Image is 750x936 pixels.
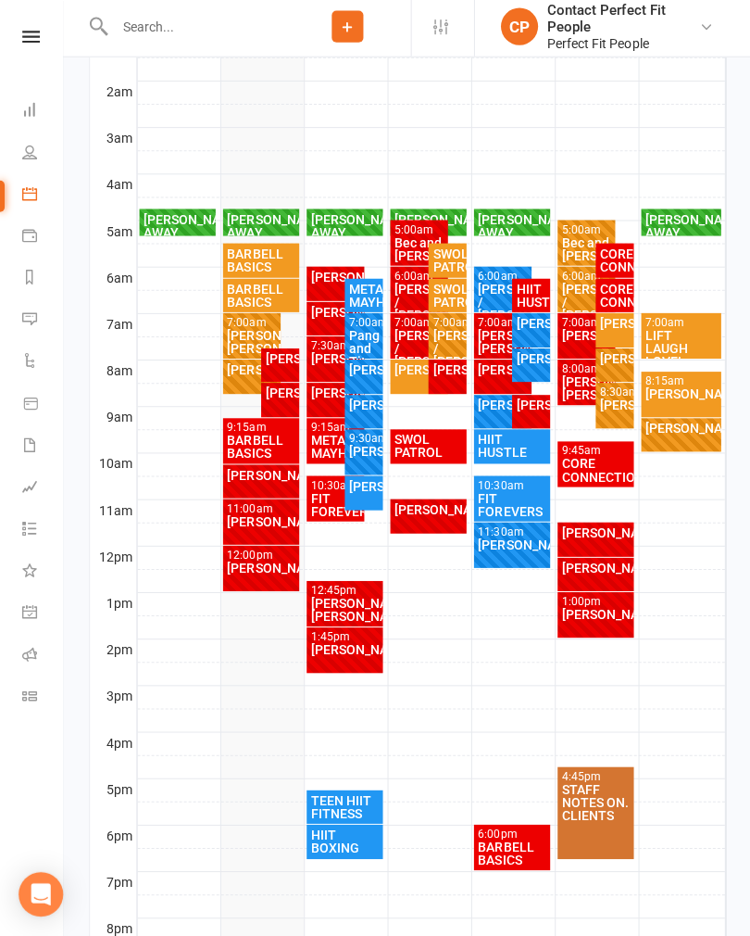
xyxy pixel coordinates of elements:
div: BARBELL BASICS [226,436,295,462]
div: CORE CONNECTION [597,285,628,311]
div: CP [499,12,536,49]
div: [PERSON_NAME] [309,309,360,322]
div: [PERSON_NAME] [226,366,277,379]
div: Contact Perfect Fit People [545,6,696,39]
div: [PERSON_NAME] [559,610,629,623]
div: 9:15am [226,424,295,436]
div: [PERSON_NAME] [514,401,544,414]
a: People [22,136,64,178]
div: [PERSON_NAME] [309,355,360,368]
div: HIIT HUSTLE [514,285,544,311]
div: [PERSON_NAME] [347,448,378,461]
div: Perfect Fit People [545,39,696,56]
div: 7:30am [309,343,360,355]
a: Assessments [22,470,64,512]
div: 7:00am [559,320,610,332]
div: [PERSON_NAME] [559,563,629,576]
div: CORE CONNECTION [597,250,628,276]
div: 11:00am [226,505,295,517]
div: [PERSON_NAME] [514,355,544,368]
div: Open Intercom Messenger [19,873,63,917]
th: 4am [90,177,136,200]
div: [PERSON_NAME] [643,390,716,403]
th: 7pm [90,872,136,895]
div: [PERSON_NAME] / [PERSON_NAME] [431,332,461,371]
a: Roll call kiosk mode [22,637,64,678]
span: [PERSON_NAME] AWAY [144,215,243,243]
a: What's New [22,553,64,595]
span: [PERSON_NAME] AWAY [477,215,576,243]
th: 12pm [90,548,136,571]
div: STAFF NOTES ON. CLIENTS [559,784,629,823]
div: 9:45am [559,448,629,460]
div: 4:45pm [559,772,629,784]
div: 1:45pm [309,633,379,645]
div: [PERSON_NAME] [347,482,378,495]
div: 7:00am [476,320,527,332]
div: [PERSON_NAME]. [597,401,628,414]
div: [PERSON_NAME]/ [PERSON_NAME] [559,378,610,404]
div: 7:00am [431,320,461,332]
div: 5:00am [559,227,610,239]
a: Dashboard [22,95,64,136]
th: 2pm [90,640,136,664]
div: Bec and [PERSON_NAME] [559,239,610,265]
div: CORE CONNECTION [559,460,629,486]
div: 11:30am [476,528,545,540]
div: 7:00am [643,320,716,332]
div: [PERSON_NAME] / [PERSON_NAME] [559,285,610,324]
div: [PERSON_NAME] [226,517,295,530]
div: Bec and [PERSON_NAME] [393,239,444,265]
th: 6am [90,270,136,293]
div: 9:15am [309,424,360,436]
div: [PERSON_NAME] [597,320,628,333]
div: 6:00am [476,273,527,285]
div: [PERSON_NAME] [226,563,295,576]
div: [PERSON_NAME] [431,366,461,379]
div: METABOLIC MAYHEM [309,436,360,462]
div: [PERSON_NAME] [559,332,610,345]
div: [PERSON_NAME] [476,540,545,553]
div: [PERSON_NAME] [309,389,360,402]
th: 11am [90,501,136,525]
div: 12:00pm [226,551,295,563]
div: 10:30am [309,482,360,494]
div: SWOL PATROL [431,250,461,276]
div: 7:00am [393,320,444,332]
div: LIFT LAUGH LOVE! [643,332,716,371]
div: [PERSON_NAME] [393,505,462,518]
span: [PERSON_NAME] AWAY [394,215,493,243]
div: [PERSON_NAME] [514,320,544,333]
a: General attendance kiosk mode [22,595,64,637]
a: Product Sales [22,386,64,428]
div: 6:00am [393,273,444,285]
a: Class kiosk mode [22,678,64,720]
th: 10am [90,455,136,478]
div: FIT FOREVERS [476,494,545,520]
div: 6:00pm [476,829,545,841]
div: Pang and Tita [347,332,378,371]
div: [PERSON_NAME] / [PERSON_NAME] [393,332,444,371]
th: 6pm [90,826,136,849]
div: BARBELL BASICS [226,285,295,311]
div: [PERSON_NAME] [226,471,295,484]
span: [PERSON_NAME] AWAY [227,215,326,243]
th: 8am [90,362,136,386]
div: [PERSON_NAME] [393,366,444,379]
th: 3am [90,131,136,154]
th: 5am [90,223,136,247]
div: [PERSON_NAME]/ [PERSON_NAME] [226,332,277,358]
div: [PERSON_NAME] / [PERSON_NAME] [476,285,527,324]
div: 10:30am [476,482,545,494]
div: [PERSON_NAME]/ [PERSON_NAME] [476,332,527,358]
div: HIIT HUSTLE [476,436,545,462]
div: 8:00am [559,366,610,378]
div: 1:00pm [559,598,629,610]
span: [PERSON_NAME] AWAY [644,215,743,243]
span: [PERSON_NAME] AWAY [310,215,409,243]
th: 2am [90,84,136,108]
div: 6:00am [559,273,610,285]
div: [PERSON_NAME] [559,528,629,541]
a: Payments [22,220,64,261]
div: 12:45pm [309,587,379,599]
